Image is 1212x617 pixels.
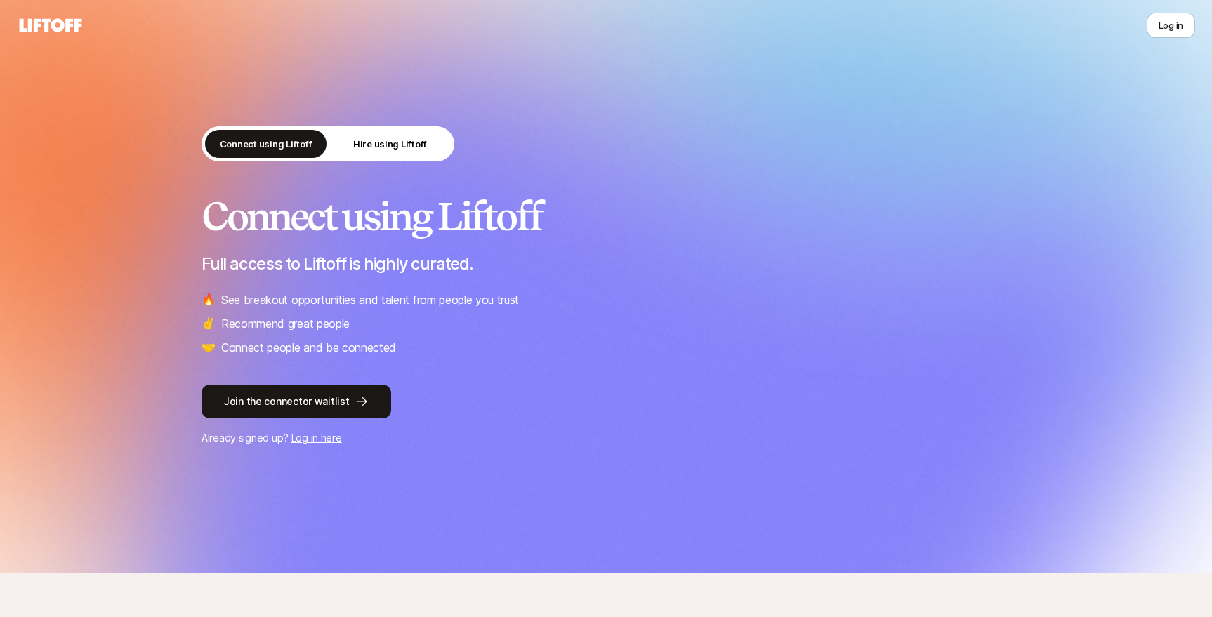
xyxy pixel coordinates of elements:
p: Connect people and be connected [221,338,396,357]
a: Log in here [291,432,342,444]
p: Connect using Liftoff [220,137,312,151]
span: ✌️ [202,314,216,333]
button: Log in [1147,13,1195,38]
a: Join the connector waitlist [202,385,1010,418]
p: Full access to Liftoff is highly curated. [202,254,1010,274]
span: 🔥 [202,291,216,309]
h2: Connect using Liftoff [202,195,1010,237]
span: 🤝 [202,338,216,357]
button: Join the connector waitlist [202,385,391,418]
p: Recommend great people [221,314,350,333]
p: See breakout opportunities and talent from people you trust [221,291,519,309]
p: Already signed up? [202,430,1010,446]
p: Hire using Liftoff [353,137,427,151]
